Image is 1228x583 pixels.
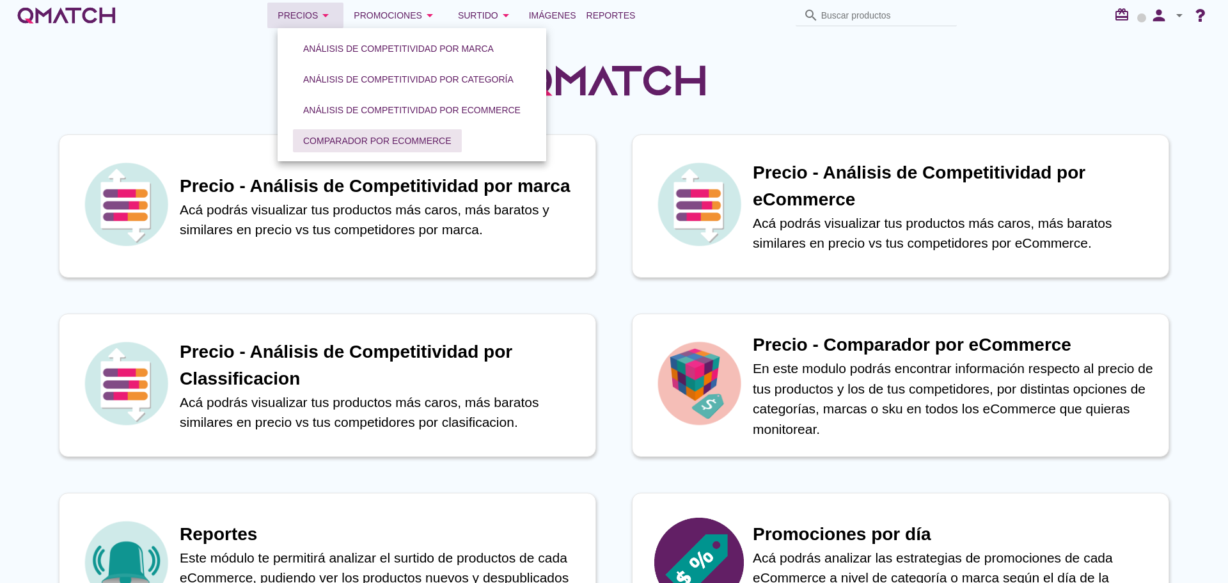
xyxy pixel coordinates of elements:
[81,159,171,249] img: icon
[753,358,1156,439] p: En este modulo podrás encontrar información respecto al precio de tus productos y los de tus comp...
[293,99,531,122] button: Análisis de competitividad por eCommerce
[41,314,614,457] a: iconPrecio - Análisis de Competitividad por ClassificacionAcá podrás visualizar tus productos más...
[303,73,514,86] div: Análisis de competitividad por categoría
[614,314,1187,457] a: iconPrecio - Comparador por eCommerceEn este modulo podrás encontrar información respecto al prec...
[821,5,949,26] input: Buscar productos
[498,8,514,23] i: arrow_drop_down
[448,3,524,28] button: Surtido
[180,173,583,200] h1: Precio - Análisis de Competitividad por marca
[293,37,504,60] button: Análisis de competitividad por marca
[753,331,1156,358] h1: Precio - Comparador por eCommerce
[288,64,529,95] a: Análisis de competitividad por categoría
[180,392,583,433] p: Acá podrás visualizar tus productos más caros, más baratos similares en precio vs tus competidore...
[180,339,583,392] h1: Precio - Análisis de Competitividad por Classificacion
[293,68,524,91] button: Análisis de competitividad por categoría
[586,8,636,23] span: Reportes
[803,8,819,23] i: search
[303,42,494,56] div: Análisis de competitividad por marca
[654,159,744,249] img: icon
[581,3,641,28] a: Reportes
[614,134,1187,278] a: iconPrecio - Análisis de Competitividad por eCommerceAcá podrás visualizar tus productos más caro...
[288,95,536,125] a: Análisis de competitividad por eCommerce
[278,8,333,23] div: Precios
[15,3,118,28] a: white-qmatch-logo
[318,8,333,23] i: arrow_drop_down
[81,339,171,428] img: icon
[1146,6,1172,24] i: person
[343,3,448,28] button: Promociones
[41,134,614,278] a: iconPrecio - Análisis de Competitividad por marcaAcá podrás visualizar tus productos más caros, m...
[524,3,581,28] a: Imágenes
[288,125,467,156] a: Comparador por eCommerce
[753,213,1156,253] p: Acá podrás visualizar tus productos más caros, más baratos similares en precio vs tus competidore...
[1172,8,1187,23] i: arrow_drop_down
[303,134,452,148] div: Comparador por eCommerce
[288,33,509,64] a: Análisis de competitividad por marca
[293,129,462,152] button: Comparador por eCommerce
[458,8,514,23] div: Surtido
[753,521,1156,548] h1: Promociones por día
[267,3,343,28] button: Precios
[354,8,437,23] div: Promociones
[180,521,583,548] h1: Reportes
[654,339,744,428] img: icon
[753,159,1156,213] h1: Precio - Análisis de Competitividad por eCommerce
[303,104,521,117] div: Análisis de competitividad por eCommerce
[518,49,710,113] img: QMatchLogo
[529,8,576,23] span: Imágenes
[1114,7,1135,22] i: redeem
[422,8,437,23] i: arrow_drop_down
[180,200,583,240] p: Acá podrás visualizar tus productos más caros, más baratos y similares en precio vs tus competido...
